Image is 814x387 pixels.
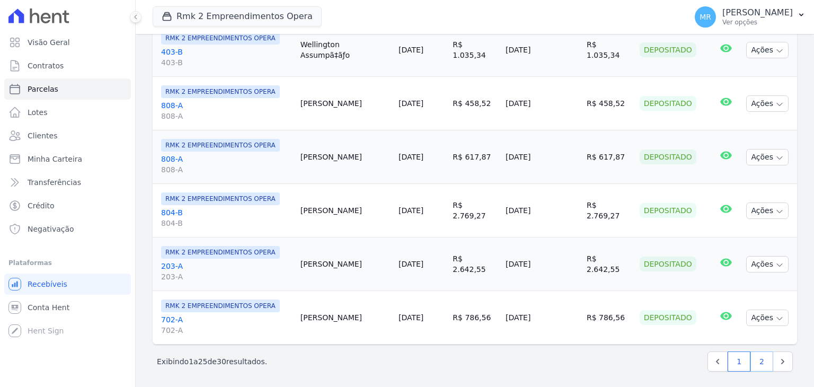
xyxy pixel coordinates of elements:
[722,7,793,18] p: [PERSON_NAME]
[448,23,501,77] td: R$ 1.035,34
[4,102,131,123] a: Lotes
[640,310,696,325] div: Depositado
[153,6,322,27] button: Rmk 2 Empreendimentos Opera
[28,130,57,141] span: Clientes
[296,23,394,77] td: Wellington Assumpã‡ãƒo
[448,130,501,184] td: R$ 617,87
[4,55,131,76] a: Contratos
[399,260,423,268] a: [DATE]
[161,271,292,282] span: 203-A
[4,297,131,318] a: Conta Hent
[28,84,58,94] span: Parcelas
[640,96,696,111] div: Depositado
[4,125,131,146] a: Clientes
[217,357,226,366] span: 30
[161,111,292,121] span: 808-A
[582,291,635,345] td: R$ 786,56
[501,77,582,130] td: [DATE]
[161,139,280,152] span: RMK 2 EMPREENDIMENTOS OPERA
[296,291,394,345] td: [PERSON_NAME]
[161,47,292,68] a: 403-B403-B
[640,149,696,164] div: Depositado
[399,153,423,161] a: [DATE]
[640,42,696,57] div: Depositado
[746,203,789,219] button: Ações
[161,261,292,282] a: 203-A203-A
[28,107,48,118] span: Lotes
[399,99,423,108] a: [DATE]
[161,207,292,228] a: 804-B804-B
[296,184,394,238] td: [PERSON_NAME]
[399,313,423,322] a: [DATE]
[501,23,582,77] td: [DATE]
[640,203,696,218] div: Depositado
[686,2,814,32] button: MR [PERSON_NAME] Ver opções
[161,314,292,336] a: 702-A702-A
[582,77,635,130] td: R$ 458,52
[28,224,74,234] span: Negativação
[8,257,127,269] div: Plataformas
[448,184,501,238] td: R$ 2.769,27
[161,218,292,228] span: 804-B
[4,172,131,193] a: Transferências
[161,246,280,259] span: RMK 2 EMPREENDIMENTOS OPERA
[746,42,789,58] button: Ações
[773,351,793,372] a: Next
[161,85,280,98] span: RMK 2 EMPREENDIMENTOS OPERA
[728,351,750,372] a: 1
[161,325,292,336] span: 702-A
[157,356,267,367] p: Exibindo a de resultados.
[448,291,501,345] td: R$ 786,56
[296,77,394,130] td: [PERSON_NAME]
[161,57,292,68] span: 403-B
[28,154,82,164] span: Minha Carteira
[28,60,64,71] span: Contratos
[501,291,582,345] td: [DATE]
[189,357,193,366] span: 1
[4,32,131,53] a: Visão Geral
[296,238,394,291] td: [PERSON_NAME]
[161,32,280,45] span: RMK 2 EMPREENDIMENTOS OPERA
[28,37,70,48] span: Visão Geral
[501,184,582,238] td: [DATE]
[746,256,789,272] button: Ações
[582,184,635,238] td: R$ 2.769,27
[582,130,635,184] td: R$ 617,87
[161,154,292,175] a: 808-A808-A
[28,279,67,289] span: Recebíveis
[399,206,423,215] a: [DATE]
[28,200,55,211] span: Crédito
[4,218,131,240] a: Negativação
[28,302,69,313] span: Conta Hent
[750,351,773,372] a: 2
[448,77,501,130] td: R$ 458,52
[198,357,208,366] span: 25
[28,177,81,188] span: Transferências
[707,351,728,372] a: Previous
[161,192,280,205] span: RMK 2 EMPREENDIMENTOS OPERA
[296,130,394,184] td: [PERSON_NAME]
[161,100,292,121] a: 808-A808-A
[4,274,131,295] a: Recebíveis
[161,300,280,312] span: RMK 2 EMPREENDIMENTOS OPERA
[746,95,789,112] button: Ações
[700,13,711,21] span: MR
[399,46,423,54] a: [DATE]
[722,18,793,27] p: Ver opções
[582,23,635,77] td: R$ 1.035,34
[448,238,501,291] td: R$ 2.642,55
[4,78,131,100] a: Parcelas
[501,130,582,184] td: [DATE]
[746,149,789,165] button: Ações
[640,257,696,271] div: Depositado
[746,310,789,326] button: Ações
[4,195,131,216] a: Crédito
[501,238,582,291] td: [DATE]
[582,238,635,291] td: R$ 2.642,55
[161,164,292,175] span: 808-A
[4,148,131,170] a: Minha Carteira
